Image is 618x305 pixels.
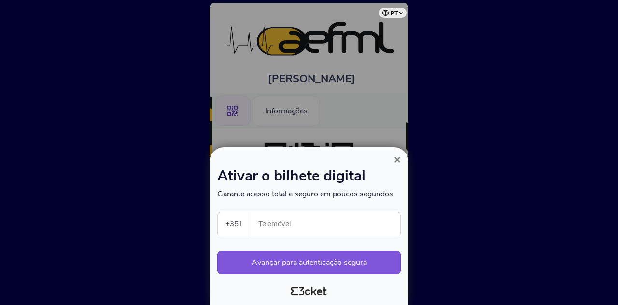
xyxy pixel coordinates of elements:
[217,251,401,274] button: Avançar para autenticação segura
[217,169,401,189] h1: Ativar o bilhete digital
[394,153,401,166] span: ×
[217,189,401,199] p: Garante acesso total e seguro em poucos segundos
[259,212,400,236] input: Telemóvel
[251,212,401,236] label: Telemóvel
